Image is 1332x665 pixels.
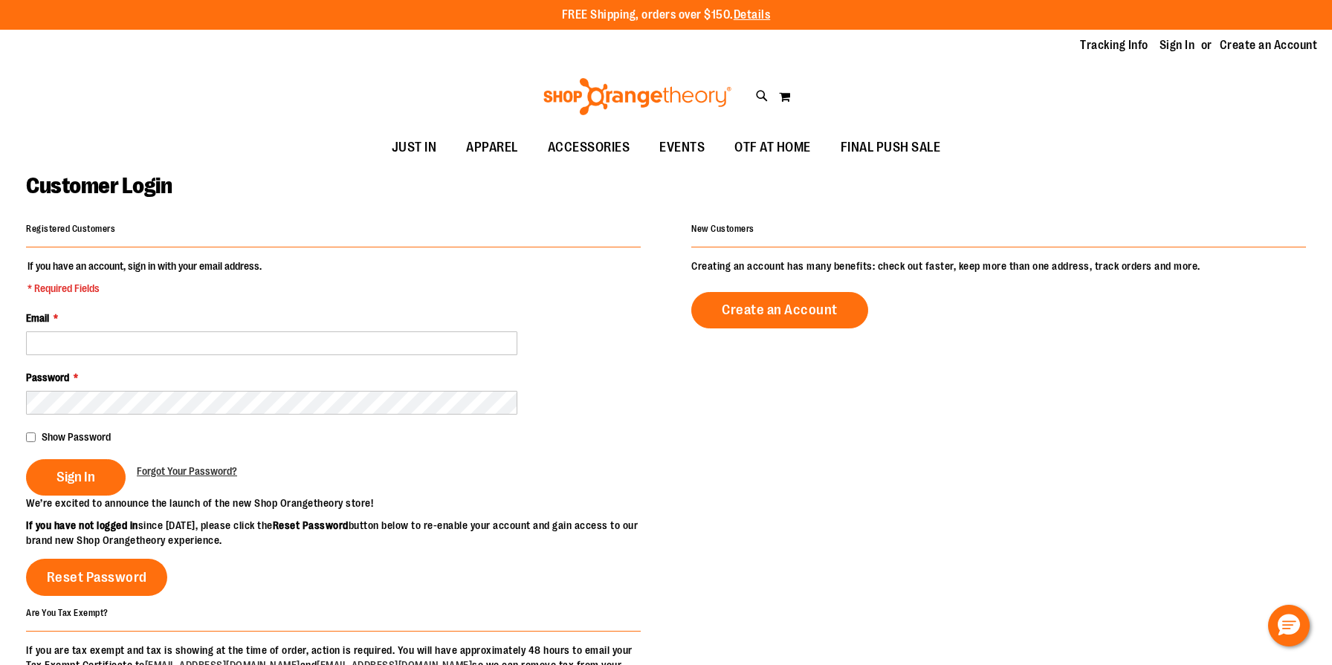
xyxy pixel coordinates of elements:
span: Reset Password [47,569,147,585]
a: Reset Password [26,559,167,596]
p: Creating an account has many benefits: check out faster, keep more than one address, track orders... [691,259,1306,273]
img: Shop Orangetheory [541,78,734,115]
a: Tracking Info [1080,37,1148,53]
span: EVENTS [659,131,705,164]
span: ACCESSORIES [548,131,630,164]
a: OTF AT HOME [720,131,826,165]
a: Sign In [1160,37,1195,53]
span: OTF AT HOME [734,131,811,164]
a: ACCESSORIES [533,131,645,165]
span: Password [26,372,69,383]
strong: Are You Tax Exempt? [26,607,109,617]
span: APPAREL [466,131,518,164]
p: since [DATE], please click the button below to re-enable your account and gain access to our bran... [26,518,666,548]
a: EVENTS [644,131,720,165]
a: Create an Account [1220,37,1318,53]
strong: If you have not logged in [26,519,138,531]
a: JUST IN [377,131,452,165]
span: * Required Fields [28,281,262,296]
span: Show Password [42,431,111,443]
button: Hello, have a question? Let’s chat. [1268,605,1310,646]
a: Create an Account [691,292,868,328]
legend: If you have an account, sign in with your email address. [26,259,263,296]
strong: Reset Password [273,519,349,531]
a: Details [734,8,771,22]
span: FINAL PUSH SALE [841,131,941,164]
a: Forgot Your Password? [137,464,237,479]
span: JUST IN [392,131,437,164]
span: Create an Account [722,302,838,318]
strong: New Customers [691,224,754,234]
p: FREE Shipping, orders over $150. [562,7,771,24]
span: Forgot Your Password? [137,465,237,477]
span: Customer Login [26,173,172,198]
strong: Registered Customers [26,224,115,234]
p: We’re excited to announce the launch of the new Shop Orangetheory store! [26,496,666,510]
a: APPAREL [451,131,533,165]
button: Sign In [26,459,126,496]
span: Sign In [56,469,95,485]
span: Email [26,312,49,324]
a: FINAL PUSH SALE [826,131,956,165]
